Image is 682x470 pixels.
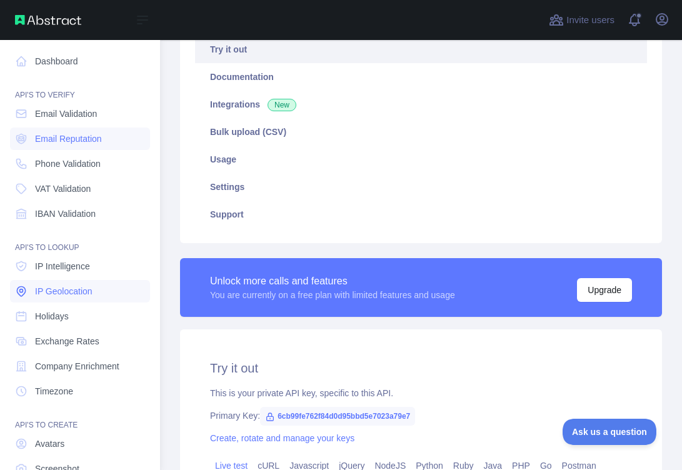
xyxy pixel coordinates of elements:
a: IP Intelligence [10,255,150,277]
a: VAT Validation [10,177,150,200]
a: Bulk upload (CSV) [195,118,647,146]
div: API'S TO LOOKUP [10,227,150,252]
button: Invite users [546,10,617,30]
a: Create, rotate and manage your keys [210,433,354,443]
div: API'S TO CREATE [10,405,150,430]
span: Phone Validation [35,157,101,170]
span: IP Geolocation [35,285,93,297]
a: Avatars [10,432,150,455]
a: Support [195,201,647,228]
span: Avatars [35,437,64,450]
span: Holidays [35,310,69,322]
span: Company Enrichment [35,360,119,372]
span: Email Validation [35,107,97,120]
a: Phone Validation [10,152,150,175]
a: Integrations New [195,91,647,118]
div: Unlock more calls and features [210,274,455,289]
a: Email Reputation [10,127,150,150]
a: Holidays [10,305,150,327]
span: Invite users [566,13,614,27]
span: IBAN Validation [35,207,96,220]
a: IP Geolocation [10,280,150,302]
a: Usage [195,146,647,173]
a: Documentation [195,63,647,91]
iframe: Toggle Customer Support [563,419,657,445]
div: Primary Key: [210,409,632,422]
button: Upgrade [577,278,632,302]
a: Settings [195,173,647,201]
span: Exchange Rates [35,335,99,347]
img: Abstract API [15,15,81,25]
div: This is your private API key, specific to this API. [210,387,632,399]
a: Company Enrichment [10,355,150,377]
a: Dashboard [10,50,150,72]
a: Email Validation [10,102,150,125]
a: Exchange Rates [10,330,150,352]
a: Timezone [10,380,150,402]
span: VAT Validation [35,182,91,195]
a: IBAN Validation [10,202,150,225]
div: You are currently on a free plan with limited features and usage [210,289,455,301]
h2: Try it out [210,359,632,377]
span: Email Reputation [35,132,102,145]
span: Timezone [35,385,73,397]
span: IP Intelligence [35,260,90,272]
span: New [268,99,296,111]
div: API'S TO VERIFY [10,75,150,100]
a: Try it out [195,36,647,63]
span: 6cb99fe762f84d0d95bbd5e7023a79e7 [260,407,415,426]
